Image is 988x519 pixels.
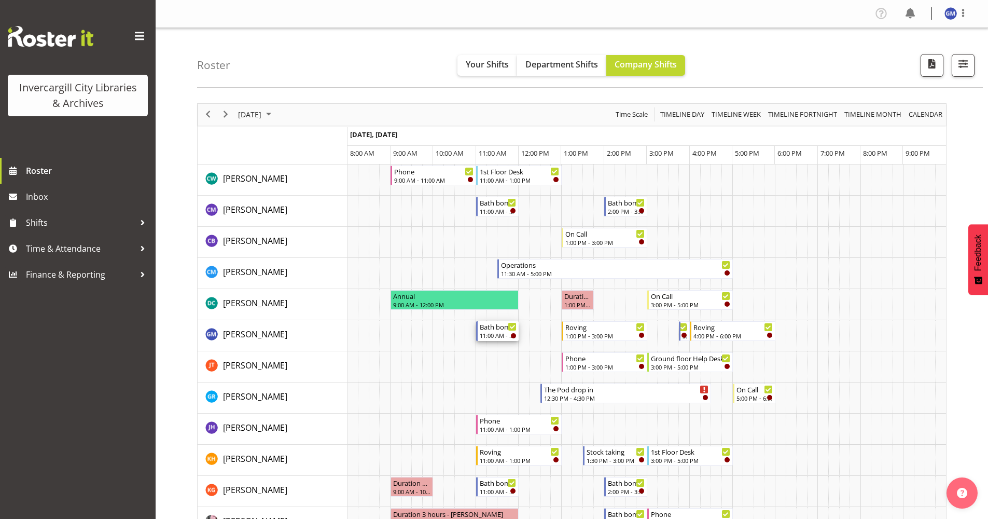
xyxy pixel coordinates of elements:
span: Inbox [26,189,150,204]
span: [PERSON_NAME] [223,484,287,496]
button: Feedback - Show survey [968,224,988,295]
div: 1:00 PM - 3:00 PM [565,363,645,371]
div: Kaela Harley"s event - Roving Begin From Thursday, October 2, 2025 at 11:00:00 AM GMT+13:00 Ends ... [476,446,562,466]
div: Gabriel McKay Smith"s event - New book tagging Begin From Thursday, October 2, 2025 at 3:45:00 PM... [679,321,690,341]
div: Phone [394,166,474,176]
div: Chamique Mamolo"s event - Bath bombs Begin From Thursday, October 2, 2025 at 2:00:00 PM GMT+13:00... [604,197,647,216]
div: On Call [736,384,773,394]
div: 9:00 AM - 11:00 AM [394,176,474,184]
div: Kaela Harley"s event - 1st Floor Desk Begin From Thursday, October 2, 2025 at 3:00:00 PM GMT+13:0... [647,446,733,466]
div: 3:00 PM - 5:00 PM [651,363,730,371]
span: 4:00 PM [692,148,717,158]
span: [PERSON_NAME] [223,266,287,278]
span: Roster [26,163,150,179]
td: Katie Greene resource [198,476,347,507]
img: Rosterit website logo [8,26,93,47]
div: Gabriel McKay Smith"s event - Roving Begin From Thursday, October 2, 2025 at 4:00:00 PM GMT+13:00... [690,321,775,341]
div: Grace Roscoe-Squires"s event - On Call Begin From Thursday, October 2, 2025 at 5:00:00 PM GMT+13:... [733,384,775,403]
div: 11:00 AM - 1:00 PM [480,456,559,465]
span: Timeline Month [843,108,902,121]
div: Roving [565,322,645,332]
span: [PERSON_NAME] [223,329,287,340]
div: Stock taking [587,446,645,457]
div: 5:00 PM - 6:00 PM [736,394,773,402]
span: Department Shifts [525,59,598,70]
div: Katie Greene"s event - Bath bombs Begin From Thursday, October 2, 2025 at 11:00:00 AM GMT+13:00 E... [476,477,519,497]
div: Bath bombs [608,509,644,519]
div: On Call [565,228,645,239]
button: October 2025 [236,108,276,121]
span: [PERSON_NAME] [223,235,287,247]
div: 2:00 PM - 3:00 PM [608,207,644,215]
div: Kaela Harley"s event - Stock taking Begin From Thursday, October 2, 2025 at 1:30:00 PM GMT+13:00 ... [583,446,647,466]
div: 12:30 PM - 4:30 PM [544,394,709,402]
span: 9:00 PM [906,148,930,158]
span: Shifts [26,215,135,230]
span: [PERSON_NAME] [223,173,287,184]
div: Catherine Wilson"s event - Phone Begin From Thursday, October 2, 2025 at 9:00:00 AM GMT+13:00 End... [391,166,476,185]
td: Glen Tomlinson resource [198,351,347,383]
div: 9:00 AM - 10:00 AM [393,487,430,496]
span: 10:00 AM [436,148,464,158]
span: Timeline Week [711,108,762,121]
div: New book tagging [683,322,687,332]
span: [PERSON_NAME] [223,391,287,402]
div: Bath bombs [480,321,517,332]
span: Feedback [973,235,983,271]
a: [PERSON_NAME] [223,235,287,247]
td: Chris Broad resource [198,227,347,258]
span: Timeline Fortnight [767,108,838,121]
a: [PERSON_NAME] [223,421,287,434]
span: 8:00 AM [350,148,374,158]
span: [PERSON_NAME] [223,204,287,215]
a: [PERSON_NAME] [223,453,287,465]
div: Duration 3 hours - [PERSON_NAME] [393,509,516,519]
td: Gabriel McKay Smith resource [198,320,347,351]
td: Donald Cunningham resource [198,289,347,320]
div: Bath bombs [608,477,644,488]
a: [PERSON_NAME] [223,484,287,496]
div: Katie Greene"s event - Duration 1 hours - Katie Greene Begin From Thursday, October 2, 2025 at 9:... [391,477,433,497]
button: Company Shifts [606,55,685,76]
span: 7:00 PM [820,148,845,158]
div: Chris Broad"s event - On Call Begin From Thursday, October 2, 2025 at 1:00:00 PM GMT+13:00 Ends A... [562,228,647,248]
div: 11:30 AM - 5:00 PM [501,269,730,278]
button: Next [219,108,233,121]
a: [PERSON_NAME] [223,297,287,309]
div: Donald Cunningham"s event - On Call Begin From Thursday, October 2, 2025 at 3:00:00 PM GMT+13:00 ... [647,290,733,310]
div: Jill Harpur"s event - Phone Begin From Thursday, October 2, 2025 at 11:00:00 AM GMT+13:00 Ends At... [476,415,562,434]
td: Cindy Mulrooney resource [198,258,347,289]
div: Ground floor Help Desk [651,353,730,363]
div: Operations [501,259,730,270]
span: calendar [908,108,943,121]
div: Bath bombs [480,197,516,208]
button: Department Shifts [517,55,606,76]
div: Katie Greene"s event - Bath bombs Begin From Thursday, October 2, 2025 at 2:00:00 PM GMT+13:00 En... [604,477,647,497]
span: Company Shifts [615,59,677,70]
div: 11:00 AM - 12:00 PM [480,331,517,339]
div: Roving [693,322,773,332]
img: gabriel-mckay-smith11662.jpg [944,7,957,20]
span: 9:00 AM [393,148,418,158]
div: 3:00 PM - 5:00 PM [651,456,730,465]
div: October 2, 2025 [234,104,277,126]
div: Catherine Wilson"s event - 1st Floor Desk Begin From Thursday, October 2, 2025 at 11:00:00 AM GMT... [476,166,562,185]
span: Timeline Day [659,108,705,121]
span: 2:00 PM [607,148,631,158]
div: Bath bombs [608,197,644,208]
a: [PERSON_NAME] [223,203,287,216]
span: Time Scale [615,108,649,121]
span: [PERSON_NAME] [223,422,287,433]
a: [PERSON_NAME] [223,266,287,278]
div: 11:00 AM - 1:00 PM [480,425,559,433]
div: Grace Roscoe-Squires"s event - The Pod drop in Begin From Thursday, October 2, 2025 at 12:30:00 P... [540,384,712,403]
button: Download a PDF of the roster for the current day [921,54,943,77]
a: [PERSON_NAME] [223,172,287,185]
span: 11:00 AM [479,148,507,158]
span: Your Shifts [466,59,509,70]
div: Invercargill City Libraries & Archives [18,80,137,111]
div: Glen Tomlinson"s event - Ground floor Help Desk Begin From Thursday, October 2, 2025 at 3:00:00 P... [647,352,733,372]
span: Time & Attendance [26,241,135,256]
span: 6:00 PM [777,148,802,158]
